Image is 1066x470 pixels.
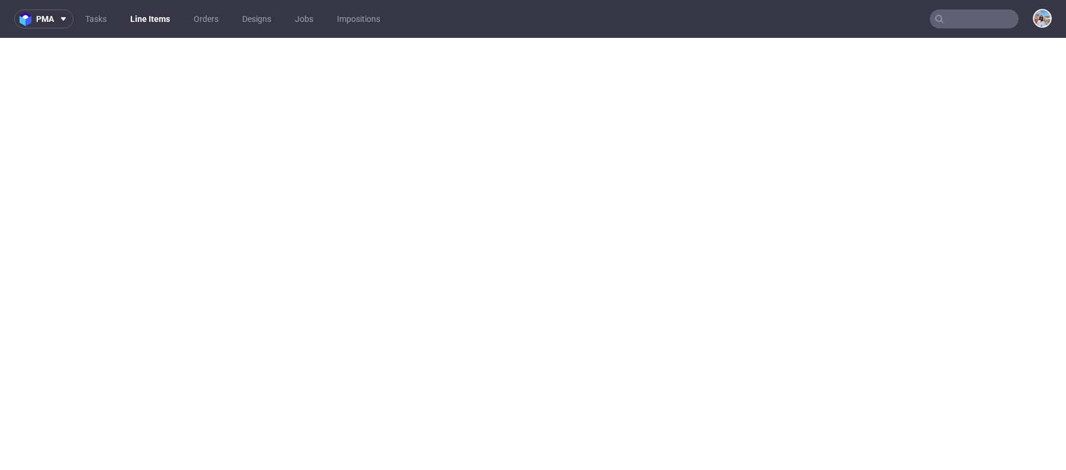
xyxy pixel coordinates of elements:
img: Marta Kozłowska [1034,10,1051,27]
a: Line Items [123,9,177,28]
a: Impositions [330,9,387,28]
img: logo [20,12,36,26]
span: pma [36,15,54,23]
a: Designs [235,9,278,28]
a: Tasks [78,9,114,28]
button: pma [14,9,73,28]
a: Jobs [288,9,320,28]
a: Orders [187,9,226,28]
